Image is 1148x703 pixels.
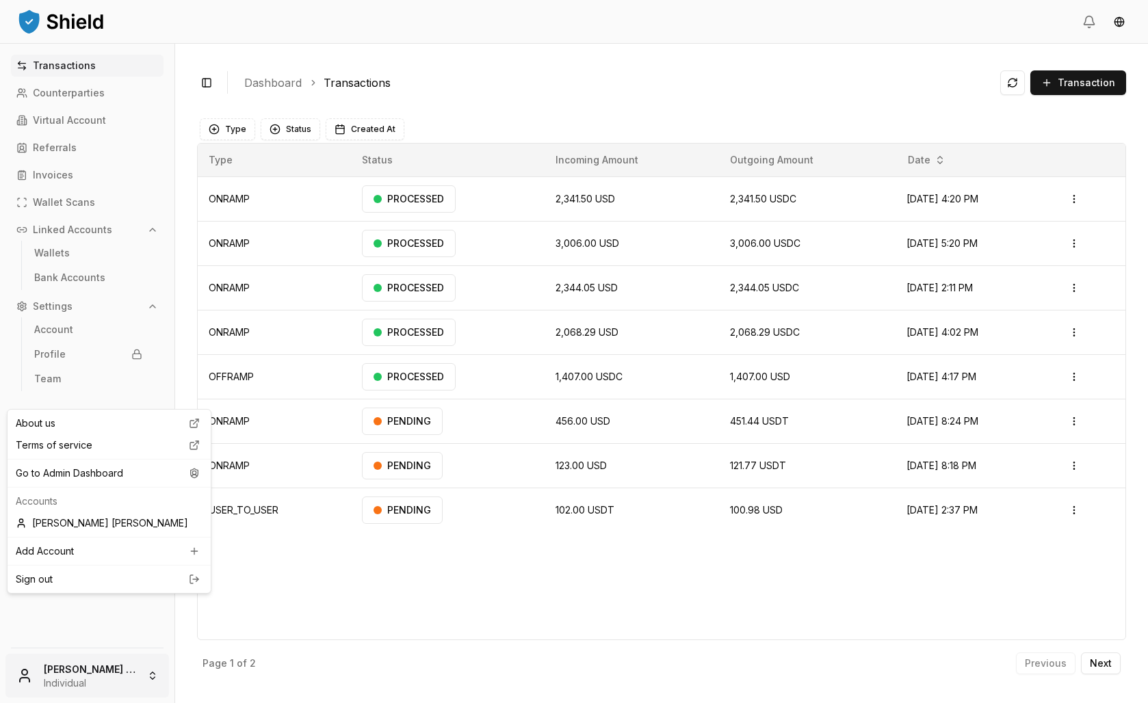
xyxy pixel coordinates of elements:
a: Terms of service [10,434,208,456]
a: Sign out [16,572,203,586]
div: [PERSON_NAME] [PERSON_NAME] [10,512,208,534]
p: Accounts [16,494,203,508]
a: About us [10,412,208,434]
a: Add Account [10,540,208,562]
div: Go to Admin Dashboard [10,462,208,484]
